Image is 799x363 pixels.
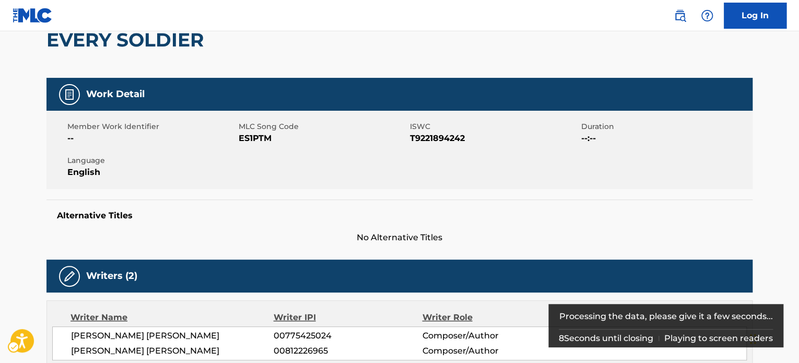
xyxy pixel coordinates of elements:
span: ES1PTM [239,132,407,145]
img: search [674,9,686,22]
span: -- [67,132,236,145]
a: Log In [724,3,786,29]
span: [PERSON_NAME] [PERSON_NAME] [71,330,274,342]
div: Writer Role [422,311,557,324]
img: Work Detail [63,88,76,101]
span: Composer/Author [422,330,557,342]
span: T9221894242 [410,132,579,145]
h5: Work Detail [86,88,145,100]
span: 00775425024 [274,330,422,342]
div: Writer IPI [274,311,422,324]
img: MLC Logo [13,8,53,23]
span: Member Work Identifier [67,121,236,132]
span: Composer/Author [422,345,557,357]
span: Language [67,155,236,166]
span: No Alternative Titles [46,231,753,244]
span: 8 [559,333,564,343]
span: 00812226965 [274,345,422,357]
img: Writers [63,270,76,283]
h5: Writers (2) [86,270,137,282]
span: [PERSON_NAME] [PERSON_NAME] [71,345,274,357]
span: --:-- [581,132,750,145]
div: Writer Name [70,311,274,324]
div: Processing the data, please give it a few seconds... [559,304,773,329]
span: MLC Song Code [239,121,407,132]
img: help [701,9,713,22]
h5: Alternative Titles [57,210,742,221]
h2: EVERY SOLDIER [46,28,209,52]
span: ISWC [410,121,579,132]
span: Duration [581,121,750,132]
span: English [67,166,236,179]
